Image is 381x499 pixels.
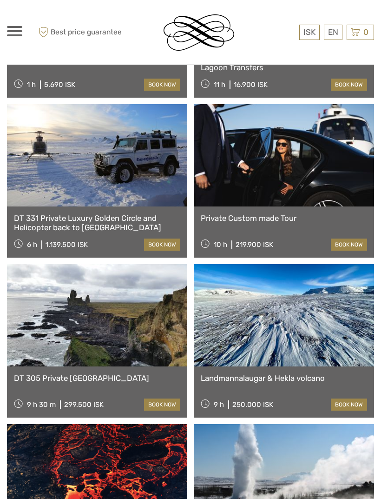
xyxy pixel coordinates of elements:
[324,25,342,40] div: EN
[331,399,367,411] a: book now
[27,400,56,409] span: 9 h 30 m
[64,400,104,409] div: 299.500 ISK
[214,240,227,249] span: 10 h
[201,213,367,223] a: Private Custom made Tour
[13,16,105,24] p: We're away right now. Please check back later!
[44,80,75,89] div: 5.690 ISK
[303,27,315,37] span: ISK
[232,400,273,409] div: 250.000 ISK
[331,239,367,251] a: book now
[234,80,268,89] div: 16.900 ISK
[36,25,122,40] span: Best price guarantee
[144,399,180,411] a: book now
[46,240,88,249] div: 1.139.500 ISK
[214,400,224,409] span: 9 h
[331,79,367,91] a: book now
[14,213,180,233] a: DT 331 Private Luxury Golden Circle and Helicopter back to [GEOGRAPHIC_DATA]
[27,80,36,89] span: 1 h
[214,80,225,89] span: 11 h
[27,240,37,249] span: 6 h
[144,79,180,91] a: book now
[107,14,118,26] button: Open LiveChat chat widget
[164,14,234,51] img: Reykjavik Residence
[201,373,367,383] a: Landmannalaugar & Hekla volcano
[236,240,273,249] div: 219.900 ISK
[14,373,180,383] a: DT 305 Private [GEOGRAPHIC_DATA]
[362,27,370,37] span: 0
[144,239,180,251] a: book now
